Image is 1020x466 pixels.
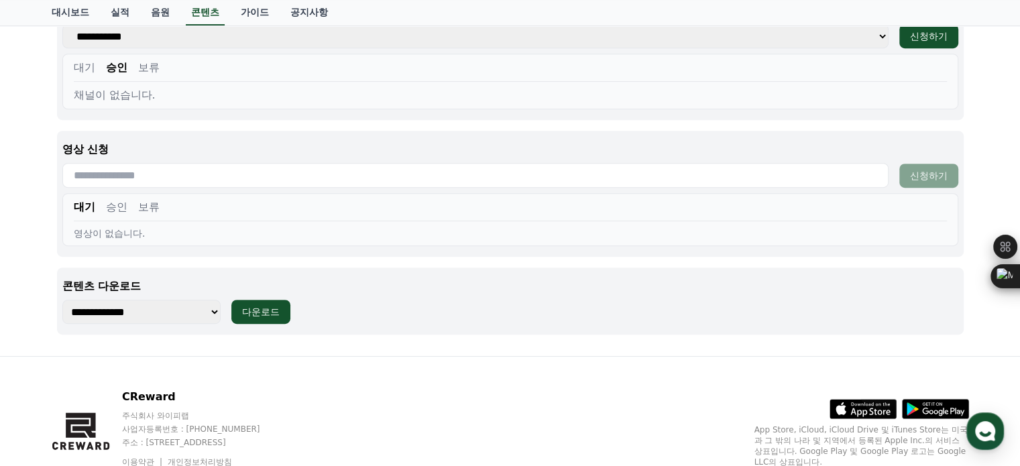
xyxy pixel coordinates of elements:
a: 대화 [89,355,173,388]
p: 주소 : [STREET_ADDRESS] [122,437,286,448]
button: 대기 [74,199,95,215]
button: 신청하기 [899,164,958,188]
div: 신청하기 [910,30,948,43]
button: 보류 [138,60,160,76]
p: 콘텐츠 다운로드 [62,278,958,294]
button: 승인 [106,60,127,76]
div: 신청하기 [910,169,948,182]
button: 신청하기 [899,24,958,48]
div: 영상이 없습니다. [74,227,947,240]
div: 채널이 없습니다. [74,87,947,103]
button: 다운로드 [231,300,290,324]
p: 사업자등록번호 : [PHONE_NUMBER] [122,424,286,434]
span: 대화 [123,375,139,386]
span: 홈 [42,375,50,386]
a: 홈 [4,355,89,388]
button: 보류 [138,199,160,215]
p: 주식회사 와이피랩 [122,410,286,421]
p: 영상 신청 [62,141,958,158]
span: 설정 [207,375,223,386]
button: 대기 [74,60,95,76]
div: 다운로드 [242,305,280,318]
p: CReward [122,389,286,405]
a: 설정 [173,355,258,388]
button: 승인 [106,199,127,215]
